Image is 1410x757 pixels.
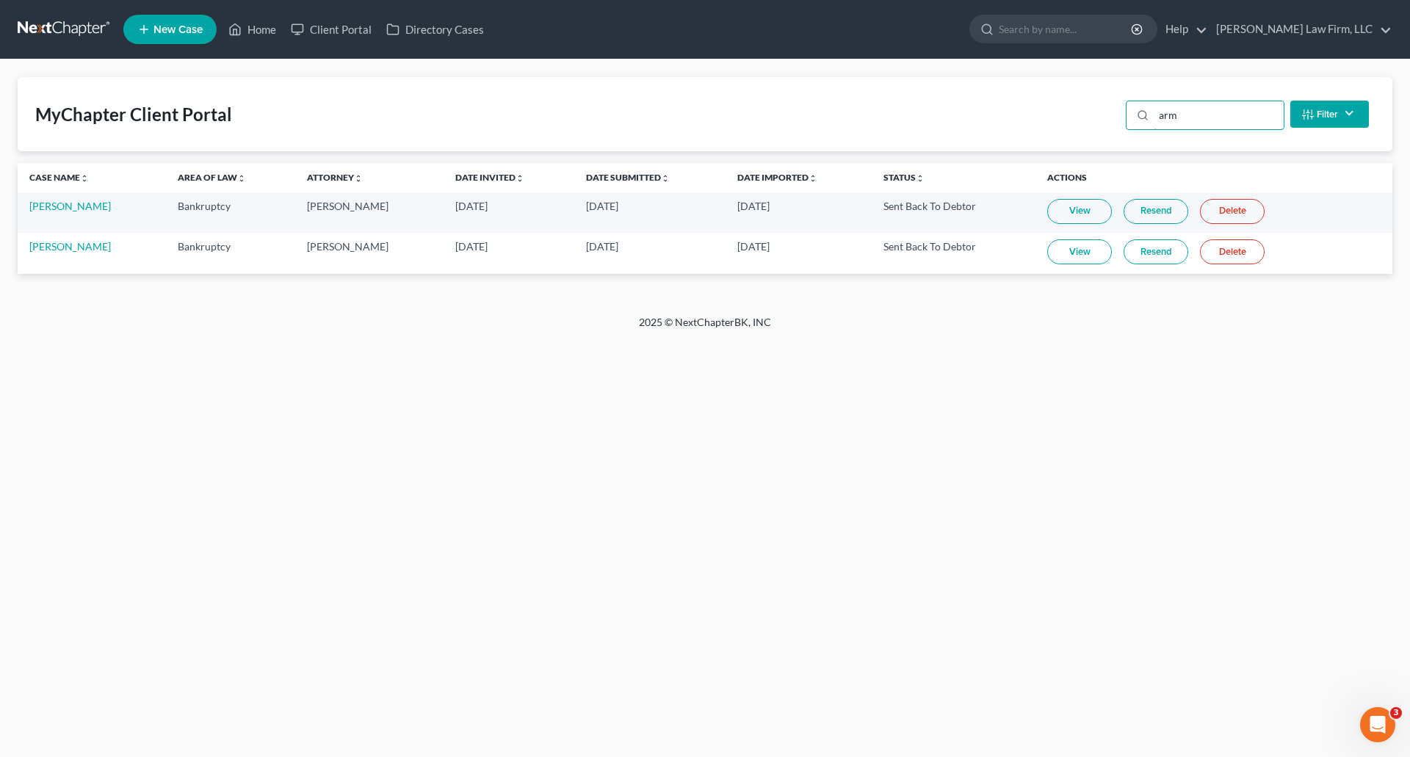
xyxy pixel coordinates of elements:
a: View [1047,199,1112,224]
span: [DATE] [586,240,618,253]
a: Help [1158,16,1207,43]
td: Sent Back To Debtor [872,233,1035,273]
span: [DATE] [737,200,770,212]
a: View [1047,239,1112,264]
a: Home [221,16,283,43]
i: unfold_more [80,174,89,183]
a: Statusunfold_more [883,172,925,183]
th: Actions [1035,163,1392,192]
i: unfold_more [809,174,817,183]
a: Date Importedunfold_more [737,172,817,183]
a: Delete [1200,199,1265,224]
span: [DATE] [737,240,770,253]
td: [PERSON_NAME] [295,233,444,273]
div: MyChapter Client Portal [35,103,232,126]
i: unfold_more [516,174,524,183]
i: unfold_more [916,174,925,183]
span: [DATE] [586,200,618,212]
td: Sent Back To Debtor [872,192,1035,233]
div: 2025 © NextChapterBK, INC [286,315,1124,341]
button: Filter [1290,101,1369,128]
td: Bankruptcy [166,233,295,273]
td: Bankruptcy [166,192,295,233]
iframe: Intercom live chat [1360,707,1395,742]
a: [PERSON_NAME] [29,200,111,212]
i: unfold_more [661,174,670,183]
span: New Case [153,24,203,35]
span: [DATE] [455,240,488,253]
a: [PERSON_NAME] [29,240,111,253]
a: Case Nameunfold_more [29,172,89,183]
a: Attorneyunfold_more [307,172,363,183]
a: Client Portal [283,16,379,43]
input: Search... [1154,101,1284,129]
input: Search by name... [999,15,1133,43]
a: Resend [1124,199,1188,224]
a: Delete [1200,239,1265,264]
a: Date Submittedunfold_more [586,172,670,183]
a: Date Invitedunfold_more [455,172,524,183]
a: Area of Lawunfold_more [178,172,246,183]
a: [PERSON_NAME] Law Firm, LLC [1209,16,1392,43]
span: 3 [1390,707,1402,719]
a: Resend [1124,239,1188,264]
td: [PERSON_NAME] [295,192,444,233]
i: unfold_more [354,174,363,183]
span: [DATE] [455,200,488,212]
a: Directory Cases [379,16,491,43]
i: unfold_more [237,174,246,183]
